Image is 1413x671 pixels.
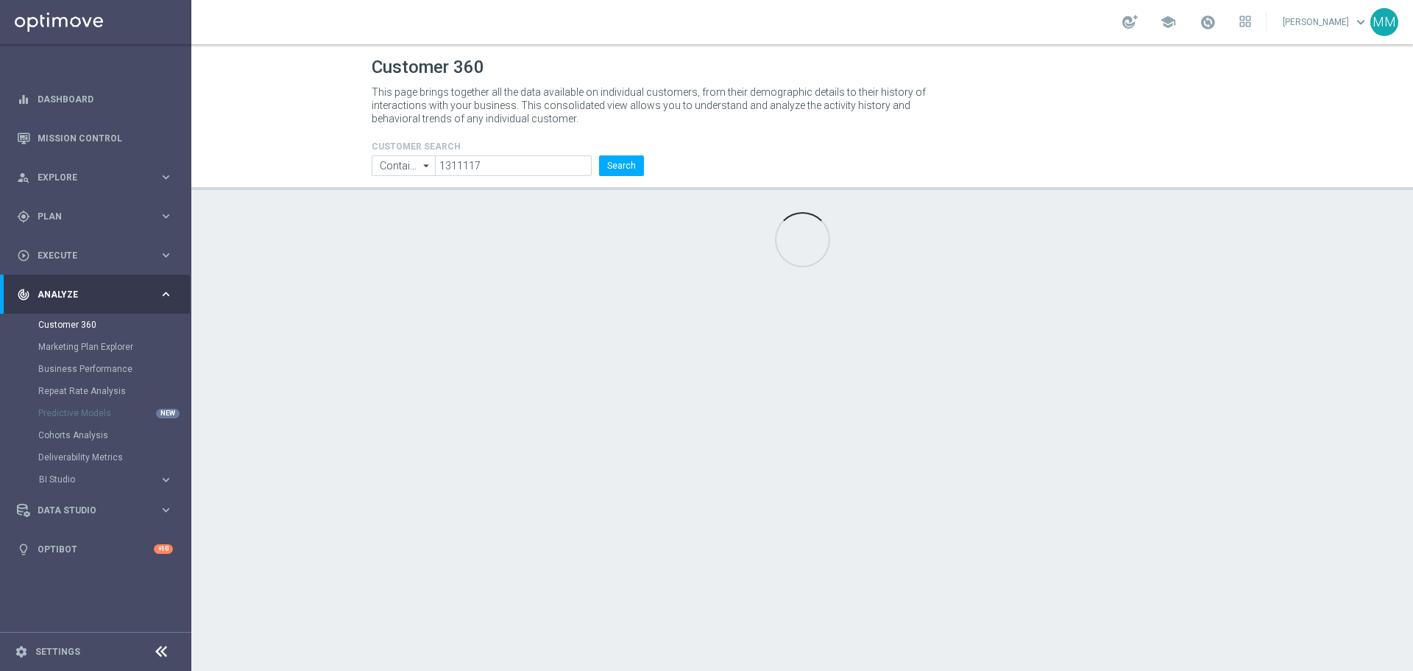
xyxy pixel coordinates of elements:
[39,475,159,484] div: BI Studio
[38,358,190,380] div: Business Performance
[38,424,190,446] div: Cohorts Analysis
[17,530,173,569] div: Optibot
[17,171,159,184] div: Explore
[1281,11,1370,33] a: [PERSON_NAME]keyboard_arrow_down
[435,155,592,176] input: Enter CID, Email, name or phone
[38,474,174,485] button: BI Studio keyboard_arrow_right
[17,210,159,223] div: Plan
[16,289,174,301] button: track_changes Analyze keyboard_arrow_right
[159,503,173,517] i: keyboard_arrow_right
[17,504,159,517] div: Data Studio
[38,251,159,260] span: Execute
[159,473,173,487] i: keyboard_arrow_right
[38,119,173,158] a: Mission Control
[17,210,30,223] i: gps_fixed
[38,452,153,463] a: Deliverability Metrics
[16,133,174,144] button: Mission Control
[38,363,153,375] a: Business Performance
[17,93,30,106] i: equalizer
[154,544,173,554] div: +10
[38,446,190,468] div: Deliverability Metrics
[17,171,30,184] i: person_search
[38,506,159,515] span: Data Studio
[16,250,174,261] button: play_circle_outline Execute keyboard_arrow_right
[38,173,159,182] span: Explore
[38,468,190,491] div: BI Studio
[38,380,190,402] div: Repeat Rate Analysis
[372,155,435,176] input: Contains
[16,505,174,516] button: Data Studio keyboard_arrow_right
[17,288,159,301] div: Analyze
[599,155,644,176] button: Search
[17,249,30,262] i: play_circle_outline
[39,475,144,484] span: BI Studio
[16,94,174,105] button: equalizer Dashboard
[159,170,173,184] i: keyboard_arrow_right
[38,319,153,331] a: Customer 360
[38,429,153,441] a: Cohorts Analysis
[372,57,1233,78] h1: Customer 360
[35,647,80,656] a: Settings
[17,119,173,158] div: Mission Control
[38,385,153,397] a: Repeat Rate Analysis
[419,156,434,175] i: arrow_drop_down
[38,402,190,424] div: Predictive Models
[38,212,159,221] span: Plan
[16,544,174,555] button: lightbulb Optibot +10
[159,287,173,301] i: keyboard_arrow_right
[15,645,28,658] i: settings
[1370,8,1398,36] div: MM
[372,141,644,152] h4: CUSTOMER SEARCH
[38,290,159,299] span: Analyze
[17,288,30,301] i: track_changes
[38,336,190,358] div: Marketing Plan Explorer
[16,172,174,183] button: person_search Explore keyboard_arrow_right
[1160,14,1176,30] span: school
[38,530,154,569] a: Optibot
[38,314,190,336] div: Customer 360
[38,341,153,353] a: Marketing Plan Explorer
[159,209,173,223] i: keyboard_arrow_right
[17,80,173,119] div: Dashboard
[159,248,173,262] i: keyboard_arrow_right
[16,211,174,222] button: gps_fixed Plan keyboard_arrow_right
[372,85,938,125] p: This page brings together all the data available on individual customers, from their demographic ...
[17,249,159,262] div: Execute
[17,543,30,556] i: lightbulb
[1353,14,1369,30] span: keyboard_arrow_down
[156,409,180,418] div: NEW
[38,80,173,119] a: Dashboard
